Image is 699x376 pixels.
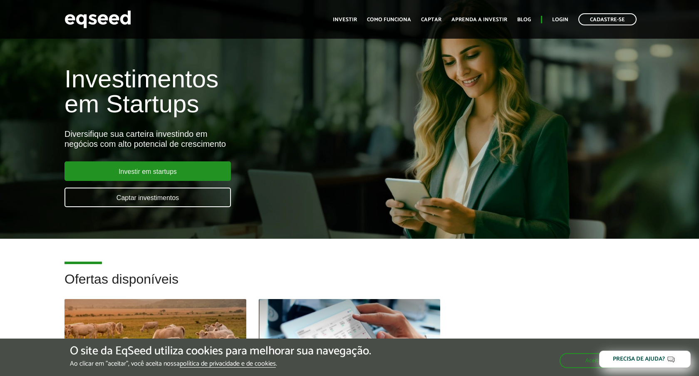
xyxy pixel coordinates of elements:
img: EqSeed [64,8,131,30]
a: Blog [517,17,531,22]
h1: Investimentos em Startups [64,67,402,116]
a: Como funciona [367,17,411,22]
a: política de privacidade e de cookies [180,361,276,368]
a: Captar investimentos [64,188,231,207]
button: Aceitar [560,353,629,368]
h5: O site da EqSeed utiliza cookies para melhorar sua navegação. [70,345,371,358]
a: Cadastre-se [578,13,637,25]
a: Investir [333,17,357,22]
p: Ao clicar em "aceitar", você aceita nossa . [70,360,371,368]
a: Login [552,17,568,22]
a: Investir em startups [64,161,231,181]
a: Captar [421,17,441,22]
h2: Ofertas disponíveis [64,272,635,299]
div: Diversifique sua carteira investindo em negócios com alto potencial de crescimento [64,129,402,149]
a: Aprenda a investir [451,17,507,22]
